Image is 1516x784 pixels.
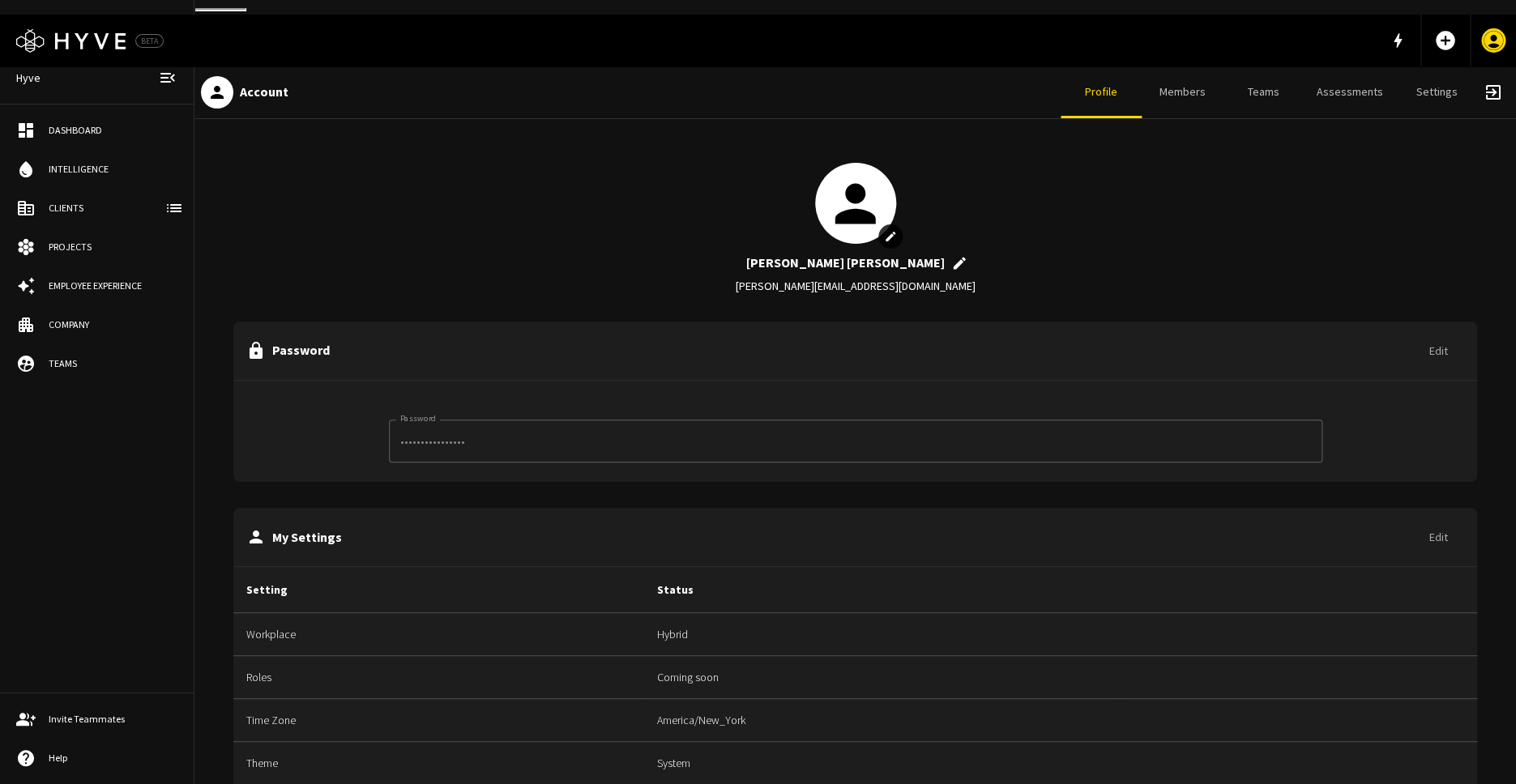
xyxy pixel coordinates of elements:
td: Time Zone [233,699,644,742]
div: Employee Experience [49,279,177,293]
th: Status [644,567,1120,613]
a: Settings [1396,66,1477,118]
span: add_circle [1434,29,1457,52]
div: Teams [49,356,177,371]
div: Company [49,317,177,332]
h6: Account [240,82,288,103]
span: upload picture [945,249,974,278]
button: Edit [1412,336,1464,366]
button: Add [1428,23,1463,58]
a: Account [1471,15,1516,66]
span: lock [246,341,266,360]
td: Coming soon [644,656,1120,699]
td: Hybrid [644,613,1120,656]
td: America/New_York [644,699,1120,742]
span: water_drop [16,160,36,179]
div: BETA [135,34,164,48]
th: Setting [233,567,644,613]
button: client-list [158,192,190,224]
label: Password [400,412,436,424]
span: exit_to_app [1484,83,1503,102]
span: person [207,83,227,102]
button: Sign Out [1477,76,1510,109]
h6: [PERSON_NAME][EMAIL_ADDRESS][DOMAIN_NAME] [736,278,976,296]
button: Edit [1412,522,1464,552]
td: Workplace [233,613,644,656]
h2: My Settings [272,530,1412,545]
a: Members [1142,66,1223,118]
a: Hyve [10,63,47,93]
div: Clients [49,201,177,215]
div: client navigation tabs [1061,66,1477,118]
div: Projects [49,240,177,254]
td: Roles [233,656,644,699]
span: person [246,527,266,547]
a: Teams [1223,66,1304,118]
div: Dashboard [49,123,177,138]
div: Help [49,751,177,765]
a: Assessments [1304,66,1396,118]
a: Profile [1061,66,1142,118]
h2: [PERSON_NAME] [PERSON_NAME] [746,255,945,271]
div: Invite Teammates [49,712,177,726]
h2: Password [272,343,1412,358]
div: Intelligence [49,162,177,177]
